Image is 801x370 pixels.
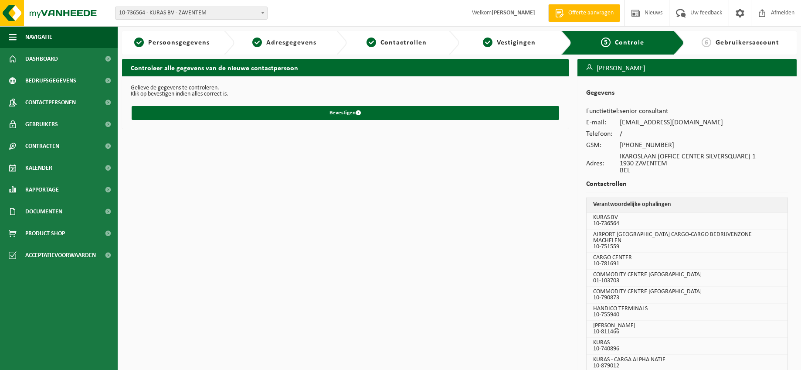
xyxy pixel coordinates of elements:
[25,223,65,244] span: Product Shop
[586,151,620,176] td: Adres:
[620,128,756,140] td: /
[367,38,376,47] span: 3
[380,39,427,46] span: Contactrollen
[25,179,59,201] span: Rapportage
[351,38,442,48] a: 3Contactrollen
[148,39,210,46] span: Persoonsgegevens
[131,91,560,97] p: Klik op bevestigen indien alles correct is.
[548,4,620,22] a: Offerte aanvragen
[586,140,620,151] td: GSM:
[587,270,787,287] td: COMMODITY CENTRE [GEOGRAPHIC_DATA] 01-103703
[464,38,554,48] a: 4Vestigingen
[25,135,59,157] span: Contracten
[25,48,58,70] span: Dashboard
[587,321,787,338] td: [PERSON_NAME] 10-811466
[239,38,329,48] a: 2Adresgegevens
[586,89,788,101] h2: Gegevens
[25,201,62,223] span: Documenten
[132,106,559,120] button: Bevestigen
[115,7,268,20] span: 10-736564 - KURAS BV - ZAVENTEM
[497,39,536,46] span: Vestigingen
[126,38,217,48] a: 1Persoonsgegevens
[702,38,711,47] span: 6
[620,151,756,176] td: IKAROSLAAN (OFFICE CENTER SILVERSQUARE) 1 1930 ZAVENTEM BEL
[620,140,756,151] td: [PHONE_NUMBER]
[601,38,611,47] span: 5
[620,117,756,128] td: [EMAIL_ADDRESS][DOMAIN_NAME]
[587,197,787,212] th: Verantwoordelijke ophalingen
[122,59,569,76] h2: Controleer alle gegevens van de nieuwe contactpersoon
[587,304,787,321] td: HANDICO TERMINALS 10-755940
[577,59,797,78] h3: [PERSON_NAME]
[252,38,262,47] span: 2
[587,230,787,253] td: AIRPORT [GEOGRAPHIC_DATA] CARGO-CARGO BEDRIJVENZONE MACHELEN 10-751559
[25,113,58,135] span: Gebruikers
[586,117,620,128] td: E-mail:
[566,9,616,17] span: Offerte aanvragen
[587,212,787,230] td: KURAS BV 10-736564
[587,287,787,304] td: COMMODITY CENTRE [GEOGRAPHIC_DATA] 10-790873
[620,106,756,117] td: senior consultant
[266,39,316,46] span: Adresgegevens
[483,38,492,47] span: 4
[25,244,96,266] span: Acceptatievoorwaarden
[134,38,144,47] span: 1
[587,338,787,355] td: KURAS 10-740896
[25,70,76,92] span: Bedrijfsgegevens
[586,181,788,192] h2: Contactrollen
[716,39,779,46] span: Gebruikersaccount
[25,92,76,113] span: Contactpersonen
[615,39,644,46] span: Controle
[25,157,52,179] span: Kalender
[115,7,267,19] span: 10-736564 - KURAS BV - ZAVENTEM
[492,10,535,16] strong: [PERSON_NAME]
[25,26,52,48] span: Navigatie
[586,128,620,140] td: Telefoon:
[131,85,560,91] p: Gelieve de gegevens te controleren.
[586,106,620,117] td: Functietitel:
[587,253,787,270] td: CARGO CENTER 10-781691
